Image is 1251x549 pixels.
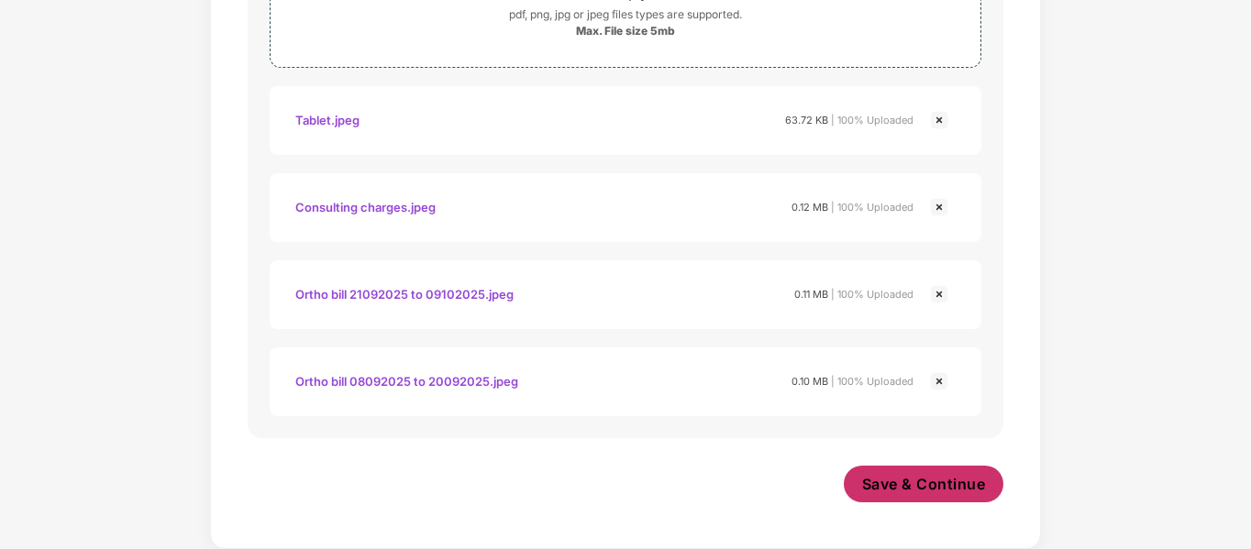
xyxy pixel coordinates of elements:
span: Save & Continue [862,474,986,494]
div: pdf, png, jpg or jpeg files types are supported. [509,5,742,24]
img: svg+xml;base64,PHN2ZyBpZD0iQ3Jvc3MtMjR4MjQiIHhtbG5zPSJodHRwOi8vd3d3LnczLm9yZy8yMDAwL3N2ZyIgd2lkdG... [928,283,950,305]
span: 0.12 MB [792,201,828,214]
span: | 100% Uploaded [831,114,913,126]
span: | 100% Uploaded [831,375,913,388]
span: 0.11 MB [794,288,828,301]
img: svg+xml;base64,PHN2ZyBpZD0iQ3Jvc3MtMjR4MjQiIHhtbG5zPSJodHRwOi8vd3d3LnczLm9yZy8yMDAwL3N2ZyIgd2lkdG... [928,109,950,131]
span: 0.10 MB [792,375,828,388]
span: | 100% Uploaded [831,288,913,301]
button: Save & Continue [844,466,1004,502]
span: | 100% Uploaded [831,201,913,214]
div: Ortho bill 08092025 to 20092025.jpeg [295,366,518,397]
div: Tablet.jpeg [295,104,360,136]
div: Max. File size 5mb [576,24,675,38]
div: Consulting charges.jpeg [295,192,436,223]
div: Ortho bill 21092025 to 09102025.jpeg [295,279,514,310]
img: svg+xml;base64,PHN2ZyBpZD0iQ3Jvc3MtMjR4MjQiIHhtbG5zPSJodHRwOi8vd3d3LnczLm9yZy8yMDAwL3N2ZyIgd2lkdG... [928,196,950,218]
img: svg+xml;base64,PHN2ZyBpZD0iQ3Jvc3MtMjR4MjQiIHhtbG5zPSJodHRwOi8vd3d3LnczLm9yZy8yMDAwL3N2ZyIgd2lkdG... [928,370,950,392]
span: 63.72 KB [785,114,828,126]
